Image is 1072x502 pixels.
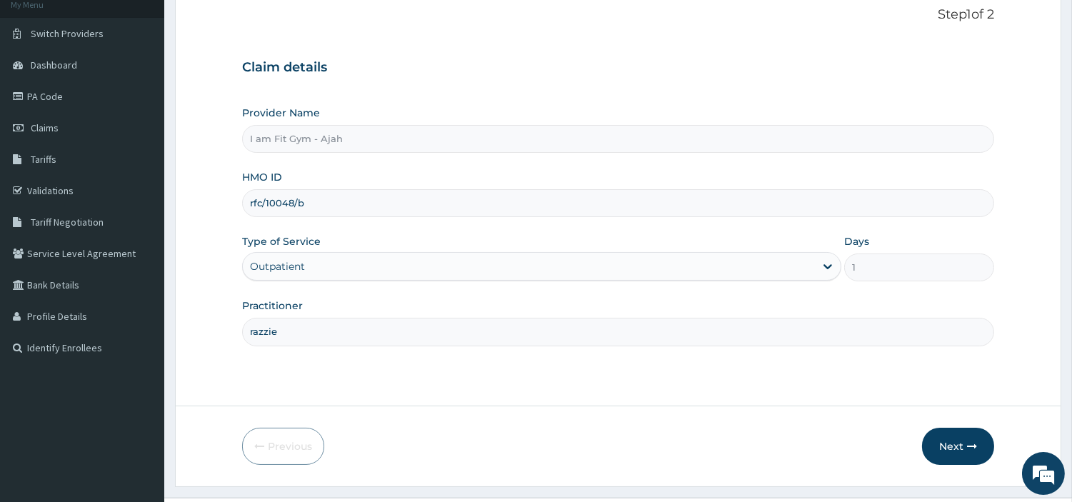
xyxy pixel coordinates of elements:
div: Minimize live chat window [234,7,269,41]
span: Switch Providers [31,27,104,40]
span: Claims [31,121,59,134]
label: HMO ID [242,170,282,184]
input: Enter HMO ID [242,189,994,217]
label: Practitioner [242,298,303,313]
input: Enter Name [242,318,994,346]
textarea: Type your message and hit 'Enter' [7,343,272,393]
h3: Claim details [242,60,994,76]
label: Provider Name [242,106,320,120]
p: Step 1 of 2 [242,7,994,23]
button: Next [922,428,994,465]
span: We're online! [83,156,197,301]
span: Tariff Negotiation [31,216,104,229]
div: Chat with us now [74,80,240,99]
button: Previous [242,428,324,465]
span: Dashboard [31,59,77,71]
img: d_794563401_company_1708531726252_794563401 [26,71,58,107]
span: Tariffs [31,153,56,166]
label: Type of Service [242,234,321,249]
label: Days [844,234,869,249]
